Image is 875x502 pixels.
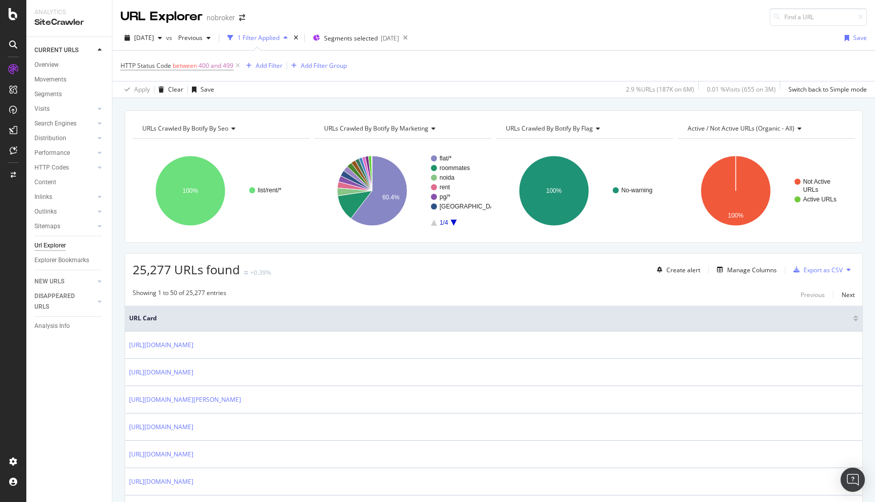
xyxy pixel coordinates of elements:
div: Switch back to Simple mode [788,85,867,94]
text: list/rent/* [258,187,282,194]
a: Movements [34,74,105,85]
a: Inlinks [34,192,95,202]
span: Segments selected [324,34,378,43]
div: Sitemaps [34,221,60,232]
div: Search Engines [34,118,76,129]
div: Save [853,33,867,42]
div: Segments [34,89,62,100]
div: Add Filter Group [301,61,347,70]
div: Url Explorer [34,240,66,251]
text: 100% [728,212,744,219]
text: rent [440,184,450,191]
div: Previous [801,290,825,299]
div: Distribution [34,133,66,144]
div: Clear [168,85,183,94]
div: Manage Columns [727,266,777,274]
span: Previous [174,33,203,42]
div: [DATE] [381,34,399,43]
a: Performance [34,148,95,158]
span: URLs Crawled By Botify By seo [142,124,228,133]
text: 100% [546,187,562,194]
a: CURRENT URLS [34,45,95,56]
div: times [292,33,300,43]
a: [URL][DOMAIN_NAME] [129,449,193,459]
div: Movements [34,74,66,85]
div: Add Filter [256,61,283,70]
span: URL Card [129,314,851,323]
div: Visits [34,104,50,114]
a: Url Explorer [34,240,105,251]
h4: URLs Crawled By Botify By marketing [322,120,482,137]
a: DISAPPEARED URLS [34,291,95,312]
text: 100% [183,187,198,194]
div: Save [201,85,214,94]
span: 2025 Aug. 4th [134,33,154,42]
button: Next [842,288,855,301]
div: DISAPPEARED URLS [34,291,86,312]
span: 25,277 URLs found [133,261,240,278]
div: Next [842,290,855,299]
button: Save [188,81,214,98]
text: flat/* [440,155,452,162]
img: Equal [244,271,248,274]
a: Outlinks [34,206,95,217]
div: Create alert [666,266,700,274]
svg: A chart. [314,147,491,235]
text: noida [440,174,455,181]
h4: URLs Crawled By Botify By flag [504,120,664,137]
button: Export as CSV [789,262,843,278]
div: URL Explorer [121,8,203,25]
a: NEW URLS [34,276,95,287]
a: HTTP Codes [34,162,95,173]
a: Visits [34,104,95,114]
a: Analysis Info [34,321,105,331]
h4: Active / Not Active URLs [686,120,846,137]
a: [URL][DOMAIN_NAME] [129,422,193,432]
div: Explorer Bookmarks [34,255,89,266]
svg: A chart. [133,147,309,235]
div: Performance [34,148,70,158]
span: vs [166,33,174,42]
div: Analysis Info [34,321,70,331]
div: Apply [134,85,150,94]
div: arrow-right-arrow-left [239,14,245,21]
button: Save [841,30,867,46]
text: [GEOGRAPHIC_DATA] [440,203,503,210]
a: [URL][DOMAIN_NAME] [129,340,193,350]
button: Create alert [653,262,700,278]
a: Content [34,177,105,188]
span: URLs Crawled By Botify By marketing [324,124,428,133]
button: [DATE] [121,30,166,46]
a: [URL][DOMAIN_NAME] [129,477,193,487]
button: Add Filter Group [287,60,347,72]
a: [URL][DOMAIN_NAME] [129,367,193,378]
button: Switch back to Simple mode [784,81,867,98]
div: Export as CSV [804,266,843,274]
button: Previous [174,30,215,46]
div: Overview [34,60,59,70]
div: Content [34,177,56,188]
text: 60.4% [382,194,400,201]
div: Analytics [34,8,104,17]
text: No-warning [621,187,652,194]
div: 0.01 % Visits ( 655 on 3M ) [707,85,776,94]
span: 400 and 499 [198,59,233,73]
div: A chart. [678,147,855,235]
div: Outlinks [34,206,57,217]
svg: A chart. [496,147,673,235]
a: Distribution [34,133,95,144]
button: Apply [121,81,150,98]
a: [URL][DOMAIN_NAME][PERSON_NAME] [129,395,241,405]
div: 1 Filter Applied [237,33,280,42]
div: Inlinks [34,192,52,202]
button: Clear [154,81,183,98]
div: SiteCrawler [34,17,104,28]
span: between [173,61,197,70]
text: Active URLs [803,196,837,203]
div: HTTP Codes [34,162,69,173]
div: nobroker [207,13,235,23]
div: +0.39% [250,268,271,277]
a: Sitemaps [34,221,95,232]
